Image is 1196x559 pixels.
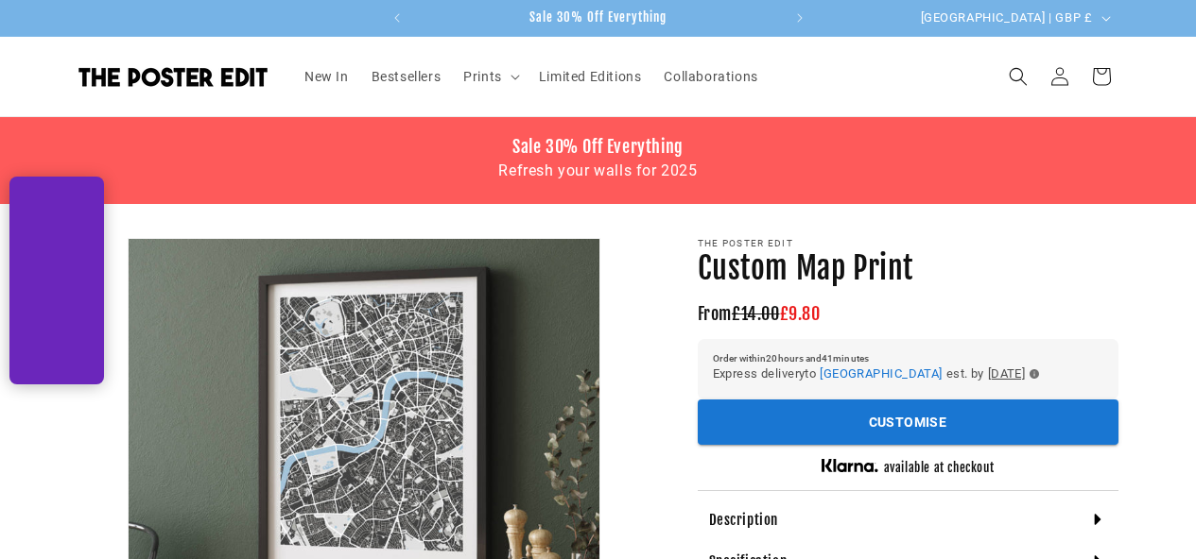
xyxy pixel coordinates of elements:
[713,364,817,384] span: Express delivery to
[463,68,502,85] span: Prints
[528,57,653,96] a: Limited Editions
[9,257,104,304] video: Your browser does not support the video tag.
[360,57,453,96] a: Bestsellers
[988,364,1026,384] span: [DATE]
[698,249,1118,289] h1: Custom Map Print
[780,303,821,324] span: £9.80
[820,364,942,384] button: [GEOGRAPHIC_DATA]
[452,57,528,96] summary: Prints
[539,68,642,85] span: Limited Editions
[293,57,360,96] a: New In
[997,56,1039,97] summary: Search
[71,59,274,93] a: The Poster Edit
[664,68,757,85] span: Collaborations
[698,303,1118,325] h3: From
[921,8,1093,27] span: [GEOGRAPHIC_DATA] | GBP £
[820,366,942,381] span: [GEOGRAPHIC_DATA]
[78,67,268,87] img: The Poster Edit
[713,354,1103,364] h6: Order within 20 hours and 41 minutes
[698,399,1118,446] div: outlined primary button group
[884,460,995,476] h5: available at checkout
[304,68,349,85] span: New In
[709,511,779,530] h4: Description
[732,303,780,324] span: £14.00
[529,9,667,25] span: Sale 30% Off Everything
[698,399,1118,446] button: Customise
[372,68,442,85] span: Bestsellers
[652,57,769,96] a: Collaborations
[946,364,984,384] span: est. by
[698,238,1118,249] p: The Poster Edit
